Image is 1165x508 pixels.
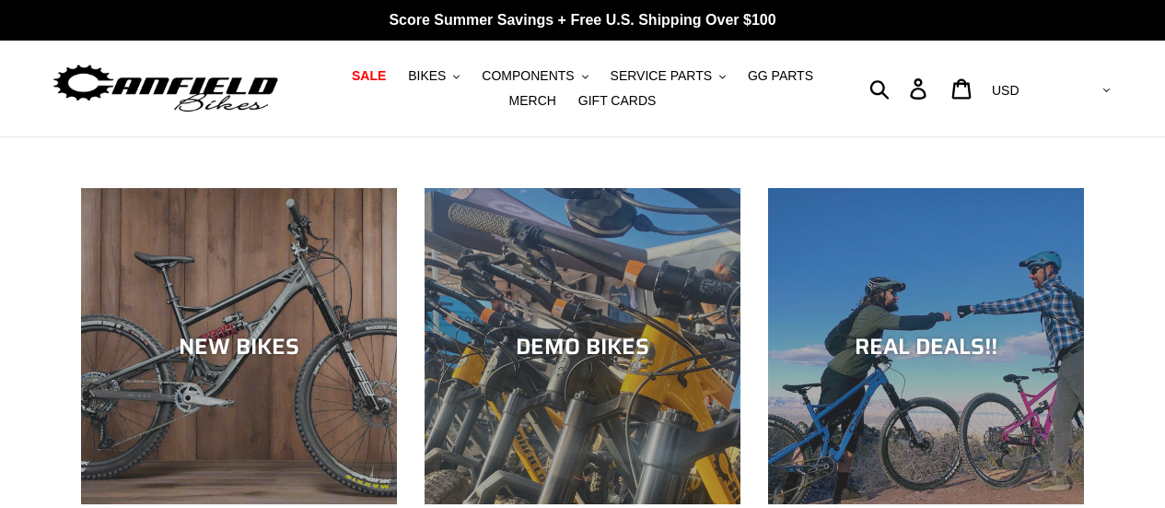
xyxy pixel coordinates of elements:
button: BIKES [399,64,469,89]
button: COMPONENTS [472,64,597,89]
span: GIFT CARDS [578,93,657,109]
a: NEW BIKES [81,188,397,504]
a: REAL DEALS!! [768,188,1084,504]
a: DEMO BIKES [425,188,740,504]
span: COMPONENTS [482,68,574,84]
div: REAL DEALS!! [768,333,1084,360]
img: Canfield Bikes [51,60,281,118]
a: GIFT CARDS [569,89,666,113]
span: GG PARTS [748,68,813,84]
span: BIKES [408,68,446,84]
span: SALE [352,68,386,84]
a: GG PARTS [739,64,822,89]
div: NEW BIKES [81,333,397,360]
a: MERCH [500,89,565,113]
button: SERVICE PARTS [601,64,735,89]
a: SALE [343,64,395,89]
div: DEMO BIKES [425,333,740,360]
span: SERVICE PARTS [611,68,712,84]
span: MERCH [509,93,556,109]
